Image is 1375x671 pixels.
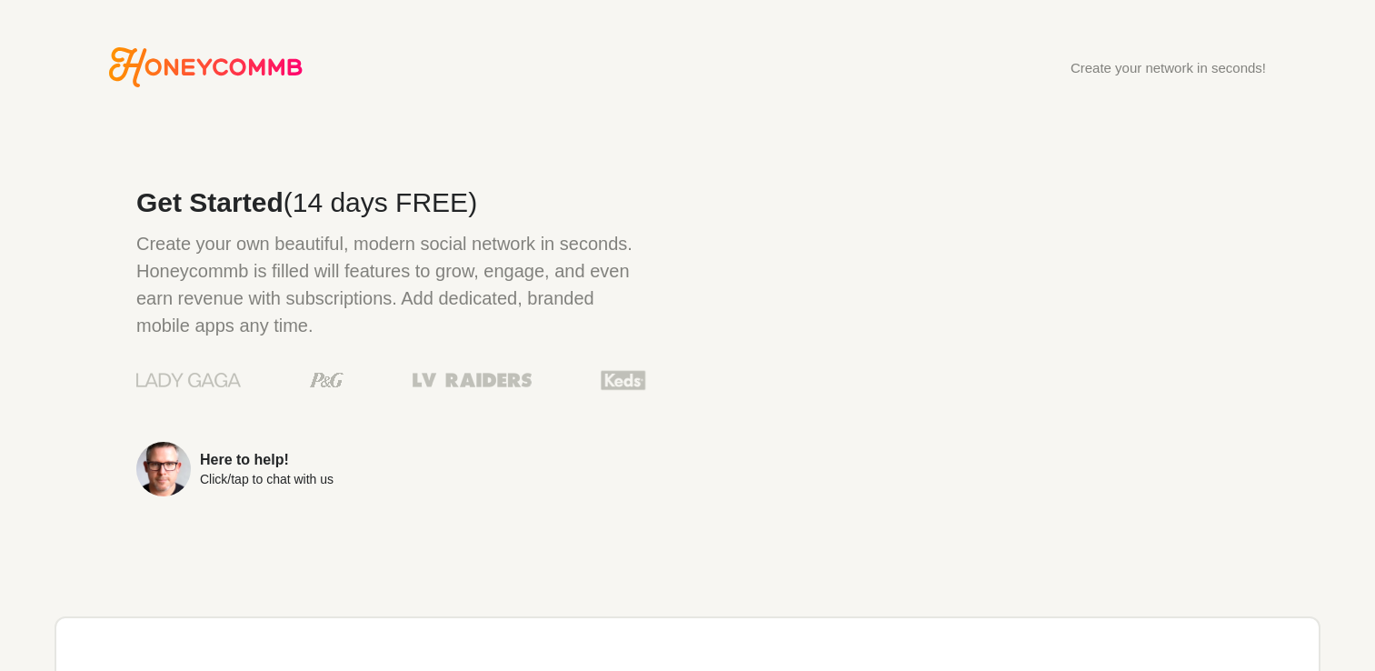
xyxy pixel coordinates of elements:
h2: Get Started [136,189,647,216]
div: Create your network in seconds! [1071,61,1266,75]
a: Go to Honeycommb homepage [109,47,303,87]
img: Las Vegas Raiders [413,373,532,387]
svg: Honeycommb [109,47,303,87]
a: Here to help!Click/tap to chat with us [136,442,647,496]
span: (14 days FREE) [284,187,477,217]
div: Here to help! [200,453,334,467]
div: Click/tap to chat with us [200,473,334,486]
img: Sean [136,442,191,496]
iframe: Intercom live chat [1304,600,1348,644]
img: Keds [601,368,646,392]
img: Lady Gaga [136,366,241,394]
img: Procter & Gamble [310,373,344,387]
p: Create your own beautiful, modern social network in seconds. Honeycommb is filled will features t... [136,230,647,339]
